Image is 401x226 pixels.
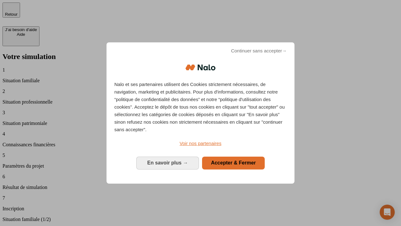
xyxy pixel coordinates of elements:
span: Accepter & Fermer [211,160,256,165]
button: En savoir plus: Configurer vos consentements [136,157,199,169]
button: Accepter & Fermer: Accepter notre traitement des données et fermer [202,157,265,169]
a: Voir nos partenaires [114,140,287,147]
span: En savoir plus → [147,160,188,165]
span: Voir nos partenaires [180,141,221,146]
p: Nalo et ses partenaires utilisent des Cookies strictement nécessaires, de navigation, marketing e... [114,81,287,133]
img: Logo [185,58,216,77]
div: Bienvenue chez Nalo Gestion du consentement [107,42,294,183]
span: Continuer sans accepter→ [231,47,287,55]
